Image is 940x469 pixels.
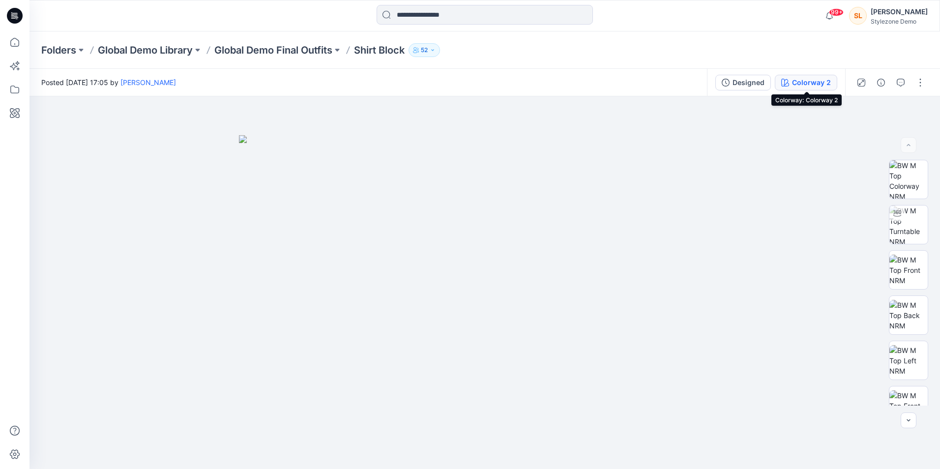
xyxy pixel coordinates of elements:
[214,43,332,57] a: Global Demo Final Outfits
[871,6,928,18] div: [PERSON_NAME]
[41,43,76,57] a: Folders
[409,43,440,57] button: 52
[871,18,928,25] div: Stylezone Demo
[889,255,928,286] img: BW M Top Front NRM
[889,345,928,376] img: BW M Top Left NRM
[421,45,428,56] p: 52
[775,75,837,90] button: Colorway 2
[239,135,731,469] img: eyJhbGciOiJIUzI1NiIsImtpZCI6IjAiLCJzbHQiOiJzZXMiLCJ0eXAiOiJKV1QifQ.eyJkYXRhIjp7InR5cGUiOiJzdG9yYW...
[715,75,771,90] button: Designed
[41,77,176,88] span: Posted [DATE] 17:05 by
[354,43,405,57] p: Shirt Block
[98,43,193,57] a: Global Demo Library
[120,78,176,87] a: [PERSON_NAME]
[889,160,928,199] img: BW M Top Colorway NRM
[849,7,867,25] div: SL
[733,77,764,88] div: Designed
[889,205,928,244] img: BW M Top Turntable NRM
[889,300,928,331] img: BW M Top Back NRM
[889,390,928,421] img: BW M Top Front Chest NRM
[829,8,844,16] span: 99+
[792,77,831,88] div: Colorway 2
[873,75,889,90] button: Details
